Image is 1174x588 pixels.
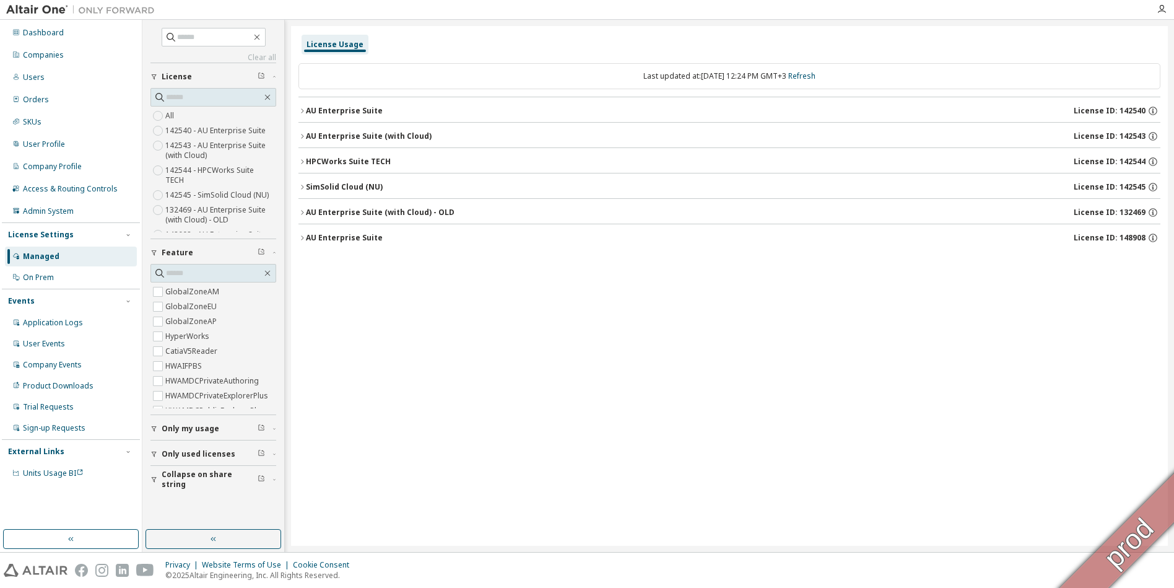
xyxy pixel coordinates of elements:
span: Clear filter [258,248,265,258]
div: Access & Routing Controls [23,184,118,194]
div: Product Downloads [23,381,93,391]
div: Last updated at: [DATE] 12:24 PM GMT+3 [298,63,1160,89]
label: HWAMDCPublicExplorerPlus [165,403,267,418]
span: Clear filter [258,449,265,459]
button: Only used licenses [150,441,276,468]
div: SimSolid Cloud (NU) [306,182,383,192]
label: 148908 - AU Enterprise Suite [165,227,268,242]
div: Managed [23,252,59,261]
span: License ID: 142540 [1074,106,1146,116]
img: altair_logo.svg [4,564,67,577]
label: 142544 - HPCWorks Suite TECH [165,163,276,188]
img: instagram.svg [95,564,108,577]
img: linkedin.svg [116,564,129,577]
div: Company Profile [23,162,82,172]
div: Company Events [23,360,82,370]
div: Privacy [165,560,202,570]
div: Admin System [23,206,74,216]
span: Units Usage BI [23,468,84,478]
span: License ID: 142543 [1074,131,1146,141]
img: youtube.svg [136,564,154,577]
button: AU Enterprise Suite (with Cloud) - OLDLicense ID: 132469 [298,199,1160,226]
img: Altair One [6,4,161,16]
label: CatiaV5Reader [165,344,220,359]
span: Only used licenses [162,449,235,459]
span: License ID: 148908 [1074,233,1146,243]
div: Website Terms of Use [202,560,293,570]
label: HyperWorks [165,329,212,344]
span: Only my usage [162,424,219,434]
div: User Events [23,339,65,349]
span: License ID: 142544 [1074,157,1146,167]
div: License Settings [8,230,74,240]
label: GlobalZoneAP [165,314,219,329]
div: External Links [8,447,64,457]
button: License [150,63,276,90]
div: Dashboard [23,28,64,38]
div: AU Enterprise Suite [306,106,383,116]
button: Feature [150,239,276,266]
span: Feature [162,248,193,258]
button: HPCWorks Suite TECHLicense ID: 142544 [298,148,1160,175]
div: Events [8,296,35,306]
div: SKUs [23,117,41,127]
label: GlobalZoneAM [165,284,222,299]
a: Refresh [788,71,815,81]
div: Users [23,72,45,82]
div: HPCWorks Suite TECH [306,157,391,167]
label: All [165,108,176,123]
label: HWAIFPBS [165,359,204,374]
div: Companies [23,50,64,60]
span: License ID: 132469 [1074,208,1146,217]
div: AU Enterprise Suite (with Cloud) [306,131,432,141]
div: Trial Requests [23,402,74,412]
a: Clear all [150,53,276,63]
label: GlobalZoneEU [165,299,219,314]
span: Clear filter [258,72,265,82]
span: Clear filter [258,475,265,485]
button: AU Enterprise Suite (with Cloud)License ID: 142543 [298,123,1160,150]
div: Orders [23,95,49,105]
span: Collapse on share string [162,470,258,489]
button: AU Enterprise SuiteLicense ID: 142540 [298,97,1160,125]
label: 132469 - AU Enterprise Suite (with Cloud) - OLD [165,203,276,227]
label: 142545 - SimSolid Cloud (NU) [165,188,271,203]
label: HWAMDCPrivateAuthoring [165,374,261,388]
div: Application Logs [23,318,83,328]
span: Clear filter [258,424,265,434]
div: License Usage [307,40,363,50]
button: Only my usage [150,415,276,442]
span: License [162,72,192,82]
button: Collapse on share string [150,466,276,493]
div: AU Enterprise Suite [306,233,383,243]
div: AU Enterprise Suite (with Cloud) - OLD [306,208,454,217]
label: 142543 - AU Enterprise Suite (with Cloud) [165,138,276,163]
p: © 2025 Altair Engineering, Inc. All Rights Reserved. [165,570,357,581]
img: facebook.svg [75,564,88,577]
label: HWAMDCPrivateExplorerPlus [165,388,271,403]
button: AU Enterprise SuiteLicense ID: 148908 [298,224,1160,252]
div: Cookie Consent [293,560,357,570]
span: License ID: 142545 [1074,182,1146,192]
div: User Profile [23,139,65,149]
div: Sign-up Requests [23,423,85,433]
div: On Prem [23,273,54,283]
button: SimSolid Cloud (NU)License ID: 142545 [298,173,1160,201]
label: 142540 - AU Enterprise Suite [165,123,268,138]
